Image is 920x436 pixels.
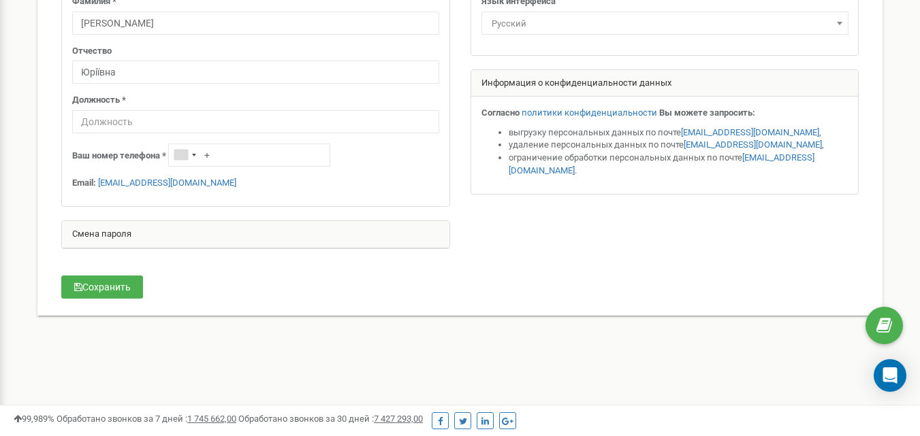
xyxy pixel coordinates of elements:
span: Обработано звонков за 7 дней : [57,414,236,424]
div: Информация о конфиденциальности данных [471,70,859,97]
label: Ваш номер телефона * [72,150,166,163]
a: [EMAIL_ADDRESS][DOMAIN_NAME] [509,152,814,175]
li: выгрузку персональных данных по почте , [509,127,848,139]
a: [EMAIL_ADDRESS][DOMAIN_NAME] [681,127,819,137]
label: Отчество [72,45,112,58]
div: Open Intercom Messenger [874,359,906,392]
li: ограничение обработки персональных данных по почте . [509,152,848,177]
a: [EMAIL_ADDRESS][DOMAIN_NAME] [98,178,236,188]
label: Должность * [72,94,126,107]
input: Должность [72,110,439,133]
input: +1-800-555-55-55 [168,144,330,167]
strong: Согласно [481,107,520,118]
span: Русский [486,14,844,33]
u: 7 427 293,00 [374,414,423,424]
a: политики конфиденциальности [522,107,657,118]
span: Обработано звонков за 30 дней : [238,414,423,424]
button: Сохранить [61,275,143,299]
input: Отчество [72,61,439,84]
li: удаление персональных данных по почте , [509,139,848,152]
strong: Email: [72,178,96,188]
div: Смена пароля [62,221,449,248]
div: Telephone country code [169,144,200,166]
u: 1 745 662,00 [187,414,236,424]
strong: Вы можете запросить: [659,107,755,118]
input: Фамилия [72,12,439,35]
span: 99,989% [14,414,54,424]
a: [EMAIL_ADDRESS][DOMAIN_NAME] [684,139,822,150]
span: Русский [481,12,848,35]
